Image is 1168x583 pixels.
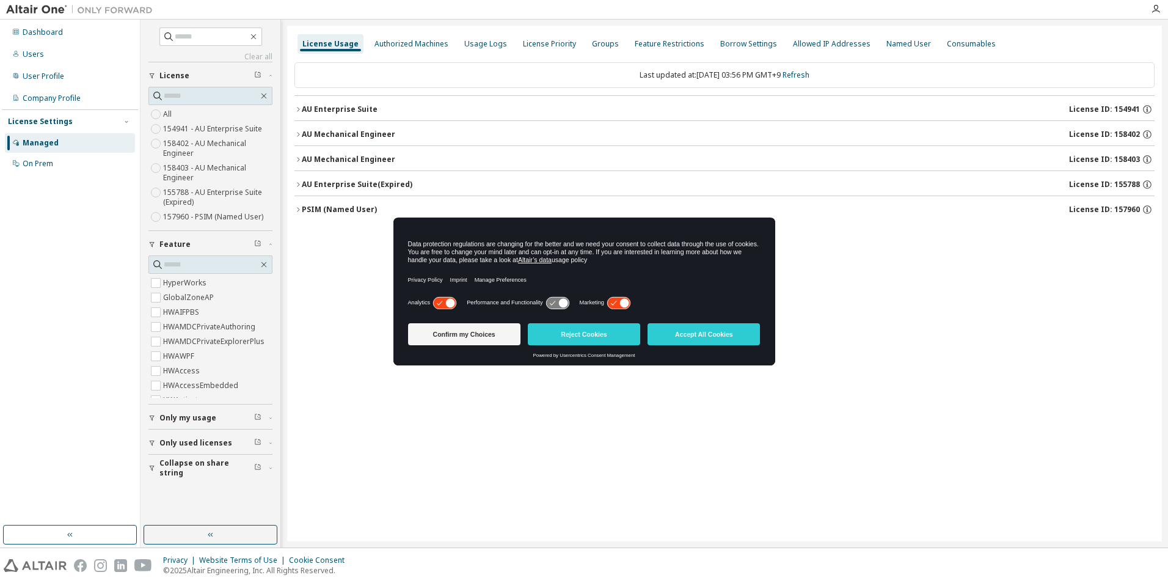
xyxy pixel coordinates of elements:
button: PSIM (Named User)License ID: 157960 [294,196,1155,223]
div: On Prem [23,159,53,169]
span: License ID: 154941 [1069,105,1140,114]
span: Clear filter [254,463,261,473]
div: Named User [886,39,931,49]
span: License ID: 155788 [1069,180,1140,189]
label: 155788 - AU Enterprise Suite (Expired) [163,185,272,210]
div: AU Mechanical Engineer [302,130,395,139]
button: AU Enterprise SuiteLicense ID: 154941 [294,96,1155,123]
a: Clear all [148,52,272,62]
label: 158402 - AU Mechanical Engineer [163,136,272,161]
img: youtube.svg [134,559,152,572]
div: Users [23,50,44,59]
div: Allowed IP Addresses [793,39,871,49]
img: altair_logo.svg [4,559,67,572]
label: HWAMDCPrivateAuthoring [163,320,258,334]
a: Refresh [783,70,809,80]
img: facebook.svg [74,559,87,572]
div: Feature Restrictions [635,39,704,49]
button: AU Mechanical EngineerLicense ID: 158402 [294,121,1155,148]
div: AU Enterprise Suite [302,105,378,114]
label: HWAIFPBS [163,305,202,320]
div: Dashboard [23,28,63,37]
button: Only my usage [148,405,272,431]
label: HWAccess [163,364,202,378]
div: User Profile [23,71,64,81]
span: Only used licenses [159,438,232,448]
div: License Settings [8,117,73,127]
div: Company Profile [23,94,81,103]
div: Last updated at: [DATE] 03:56 PM GMT+9 [294,62,1155,88]
div: Website Terms of Use [199,555,289,565]
label: HyperWorks [163,276,209,290]
button: Collapse on share string [148,455,272,482]
label: GlobalZoneAP [163,290,216,305]
p: © 2025 Altair Engineering, Inc. All Rights Reserved. [163,565,352,576]
span: Only my usage [159,413,216,423]
label: HWAMDCPrivateExplorerPlus [163,334,267,349]
div: Managed [23,138,59,148]
div: Usage Logs [464,39,507,49]
span: License ID: 157960 [1069,205,1140,215]
img: Altair One [6,4,159,16]
div: Authorized Machines [374,39,448,49]
label: HWActivate [163,393,205,408]
label: All [163,107,174,122]
label: 154941 - AU Enterprise Suite [163,122,265,136]
span: License ID: 158403 [1069,155,1140,164]
div: License Priority [523,39,576,49]
div: AU Mechanical Engineer [302,155,395,164]
span: Clear filter [254,413,261,423]
div: Borrow Settings [720,39,777,49]
div: License Usage [302,39,359,49]
div: AU Enterprise Suite (Expired) [302,180,412,189]
span: License ID: 158402 [1069,130,1140,139]
img: linkedin.svg [114,559,127,572]
div: Privacy [163,555,199,565]
span: Clear filter [254,240,261,249]
button: Only used licenses [148,430,272,457]
button: Feature [148,231,272,258]
img: instagram.svg [94,559,107,572]
span: Clear filter [254,71,261,81]
label: 158403 - AU Mechanical Engineer [163,161,272,185]
button: AU Mechanical EngineerLicense ID: 158403 [294,146,1155,173]
div: Cookie Consent [289,555,352,565]
span: Feature [159,240,191,249]
label: HWAWPF [163,349,197,364]
span: Collapse on share string [159,458,254,478]
button: License [148,62,272,89]
span: License [159,71,189,81]
div: Groups [592,39,619,49]
span: Clear filter [254,438,261,448]
div: PSIM (Named User) [302,205,377,215]
div: Consumables [947,39,996,49]
label: 157960 - PSIM (Named User) [163,210,266,224]
label: HWAccessEmbedded [163,378,241,393]
button: AU Enterprise Suite(Expired)License ID: 155788 [294,171,1155,198]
